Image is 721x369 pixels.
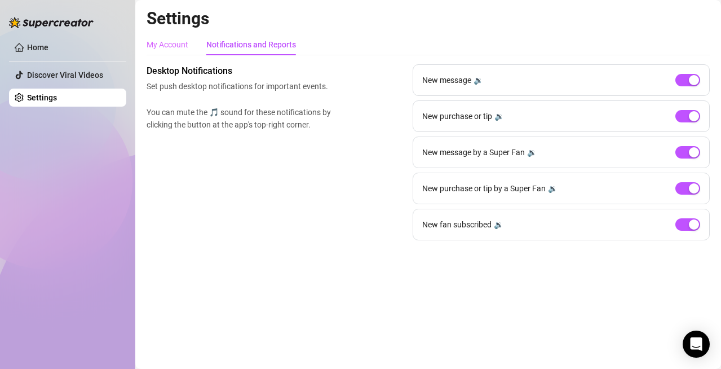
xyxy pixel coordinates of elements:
[147,8,710,29] h2: Settings
[422,218,492,231] span: New fan subscribed
[422,110,492,122] span: New purchase or tip
[494,110,504,122] div: 🔉
[548,182,558,195] div: 🔉
[147,106,336,131] span: You can mute the 🎵 sound for these notifications by clicking the button at the app's top-right co...
[147,38,188,51] div: My Account
[422,146,525,159] span: New message by a Super Fan
[27,71,103,80] a: Discover Viral Videos
[147,80,336,93] span: Set push desktop notifications for important events.
[474,74,483,86] div: 🔉
[683,331,710,358] div: Open Intercom Messenger
[147,64,336,78] span: Desktop Notifications
[422,74,471,86] span: New message
[494,218,503,231] div: 🔉
[527,146,537,159] div: 🔉
[27,43,48,52] a: Home
[206,38,296,51] div: Notifications and Reports
[422,182,546,195] span: New purchase or tip by a Super Fan
[27,93,57,102] a: Settings
[9,17,94,28] img: logo-BBDzfeDw.svg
